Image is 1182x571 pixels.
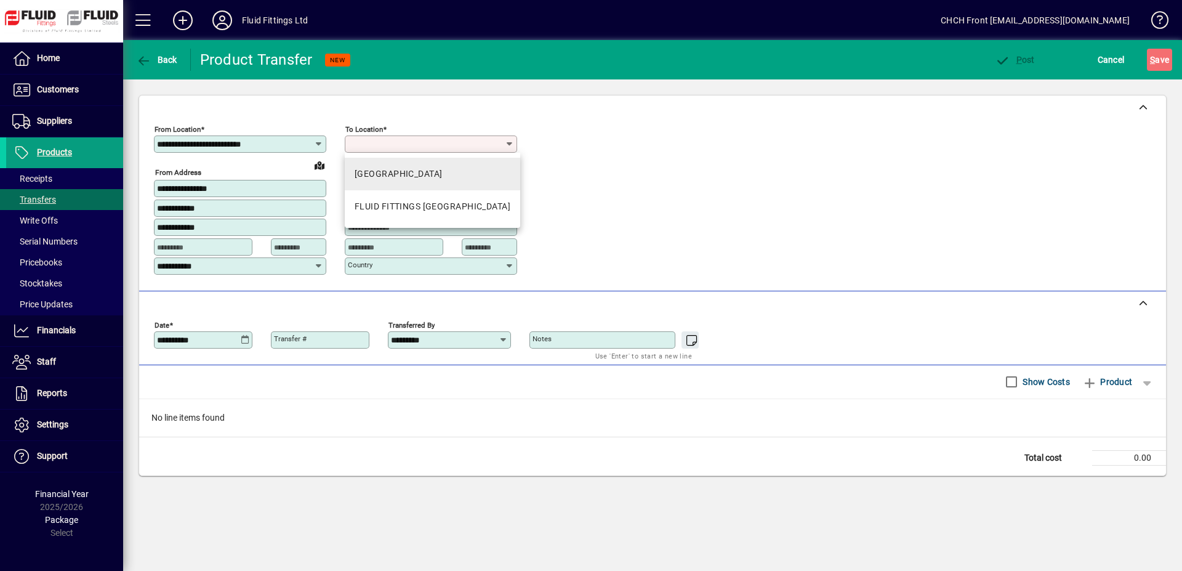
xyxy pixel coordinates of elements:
[6,210,123,231] a: Write Offs
[200,50,313,70] div: Product Transfer
[1018,450,1092,465] td: Total cost
[310,155,329,175] a: View on map
[37,147,72,157] span: Products
[203,9,242,31] button: Profile
[37,116,72,126] span: Suppliers
[6,410,123,440] a: Settings
[6,441,123,472] a: Support
[6,189,123,210] a: Transfers
[37,419,68,429] span: Settings
[995,55,1035,65] span: ost
[37,53,60,63] span: Home
[155,320,169,329] mat-label: Date
[1150,50,1169,70] span: ave
[35,489,89,499] span: Financial Year
[355,200,510,213] div: FLUID FITTINGS [GEOGRAPHIC_DATA]
[348,261,372,269] mat-label: Country
[37,84,79,94] span: Customers
[6,347,123,378] a: Staff
[355,168,442,180] div: [GEOGRAPHIC_DATA]
[1098,50,1125,70] span: Cancel
[941,10,1130,30] div: CHCH Front [EMAIL_ADDRESS][DOMAIN_NAME]
[1147,49,1172,71] button: Save
[992,49,1038,71] button: Post
[1150,55,1155,65] span: S
[533,334,552,343] mat-label: Notes
[12,278,62,288] span: Stocktakes
[139,399,1166,437] div: No line items found
[595,349,692,363] mat-hint: Use 'Enter' to start a new line
[6,43,123,74] a: Home
[12,174,52,184] span: Receipts
[1082,372,1132,392] span: Product
[6,231,123,252] a: Serial Numbers
[6,106,123,137] a: Suppliers
[6,378,123,409] a: Reports
[274,334,307,343] mat-label: Transfer #
[136,55,177,65] span: Back
[37,325,76,335] span: Financials
[123,49,191,71] app-page-header-button: Back
[345,158,520,190] mat-option: AUCKLAND
[155,125,201,134] mat-label: From location
[6,315,123,346] a: Financials
[163,9,203,31] button: Add
[1142,2,1167,43] a: Knowledge Base
[133,49,180,71] button: Back
[6,252,123,273] a: Pricebooks
[330,56,345,64] span: NEW
[1092,450,1166,465] td: 0.00
[345,190,520,223] mat-option: FLUID FITTINGS CHRISTCHURCH
[1020,376,1070,388] label: Show Costs
[37,388,67,398] span: Reports
[12,216,58,225] span: Write Offs
[6,75,123,105] a: Customers
[388,320,435,329] mat-label: Transferred by
[345,125,383,134] mat-label: To location
[1076,371,1138,393] button: Product
[12,257,62,267] span: Pricebooks
[1016,55,1022,65] span: P
[6,294,123,315] a: Price Updates
[12,237,78,246] span: Serial Numbers
[6,168,123,189] a: Receipts
[12,299,73,309] span: Price Updates
[242,10,308,30] div: Fluid Fittings Ltd
[1095,49,1128,71] button: Cancel
[6,273,123,294] a: Stocktakes
[37,451,68,461] span: Support
[45,515,78,525] span: Package
[37,357,56,366] span: Staff
[12,195,56,205] span: Transfers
